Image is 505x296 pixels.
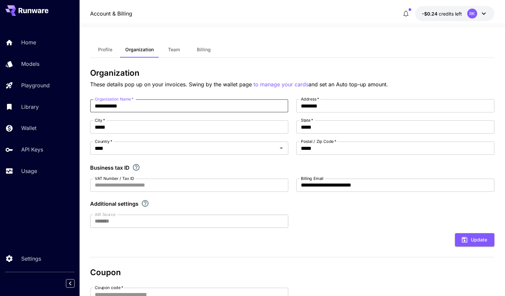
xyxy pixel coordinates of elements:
p: Models [21,60,39,68]
p: Settings [21,255,41,263]
span: Organization [125,47,154,53]
div: -$0.24057 [422,10,462,17]
button: to manage your cards [253,80,309,89]
h3: Coupon [90,268,494,277]
label: City [95,117,105,123]
span: Team [168,47,180,53]
div: Collapse sidebar [71,277,80,289]
label: Coupon code [95,285,123,290]
p: Usage [21,167,37,175]
p: Home [21,38,36,46]
button: Update [455,233,494,247]
a: Account & Billing [90,10,132,18]
svg: Explore additional customization settings [141,199,149,207]
p: Playground [21,81,50,89]
span: -$0.24 [422,11,439,17]
button: Collapse sidebar [66,279,75,288]
label: Postal / Zip Code [301,139,336,144]
p: Business tax ID [90,164,130,172]
label: Organization Name [95,96,134,102]
button: Open [277,144,286,153]
span: These details pop up on your invoices. Swing by the wallet page [90,81,253,88]
button: -$0.24057RK [415,6,494,21]
label: Country [95,139,112,144]
span: Profile [98,47,112,53]
span: Billing [197,47,211,53]
svg: If you are a business tax registrant, please enter your business tax ID here. [132,163,140,171]
nav: breadcrumb [90,10,132,18]
p: API Keys [21,146,43,153]
label: Billing Email [301,176,323,181]
label: AIR Source [95,212,115,217]
p: Library [21,103,39,111]
label: VAT Number / Tax ID [95,176,134,181]
p: Additional settings [90,200,139,208]
label: State [301,117,313,123]
span: and set an Auto top-up amount. [309,81,388,88]
p: Wallet [21,124,36,132]
h3: Organization [90,68,494,78]
label: Address [301,96,319,102]
div: RK [467,9,477,19]
span: credits left [439,11,462,17]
